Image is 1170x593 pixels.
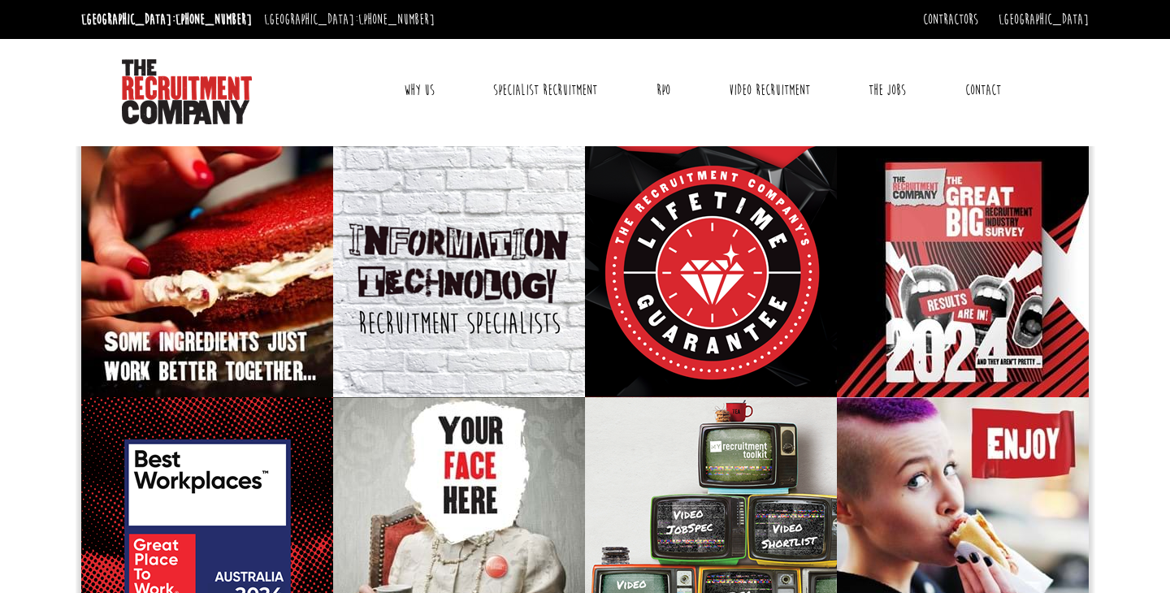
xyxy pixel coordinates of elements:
a: The Jobs [856,70,918,110]
a: Contractors [923,11,978,28]
li: [GEOGRAPHIC_DATA]: [260,6,439,32]
a: Video Recruitment [717,70,822,110]
a: Specialist Recruitment [481,70,609,110]
a: Contact [953,70,1013,110]
a: Why Us [392,70,447,110]
img: The Recruitment Company [122,59,252,124]
a: [PHONE_NUMBER] [175,11,252,28]
a: [GEOGRAPHIC_DATA] [999,11,1089,28]
a: [PHONE_NUMBER] [358,11,435,28]
li: [GEOGRAPHIC_DATA]: [77,6,256,32]
a: RPO [644,70,682,110]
